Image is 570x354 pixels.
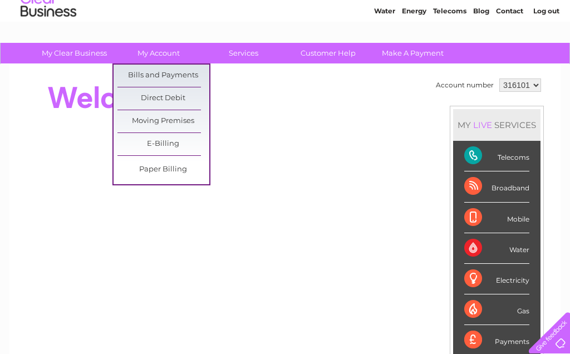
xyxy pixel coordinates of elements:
a: Telecoms [433,47,466,56]
div: Electricity [464,264,529,294]
div: Gas [464,294,529,325]
a: 0333 014 3131 [360,6,437,19]
a: Water [374,47,395,56]
a: Bills and Payments [117,65,209,87]
a: Log out [533,47,559,56]
div: Mobile [464,203,529,233]
img: logo.png [20,29,77,63]
a: My Account [113,43,205,63]
div: Clear Business is a trading name of Verastar Limited (registered in [GEOGRAPHIC_DATA] No. 3667643... [23,6,549,54]
a: My Clear Business [28,43,120,63]
div: MY SERVICES [453,109,540,141]
a: Customer Help [282,43,374,63]
div: LIVE [471,120,494,130]
a: E-Billing [117,133,209,155]
div: Telecoms [464,141,529,171]
a: Services [198,43,289,63]
a: Direct Debit [117,87,209,110]
a: Make A Payment [367,43,459,63]
td: Account number [433,76,497,95]
div: Water [464,233,529,264]
a: Moving Premises [117,110,209,132]
div: Broadband [464,171,529,202]
a: Paper Billing [117,159,209,181]
a: Blog [473,47,489,56]
a: Energy [402,47,426,56]
a: Contact [496,47,523,56]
